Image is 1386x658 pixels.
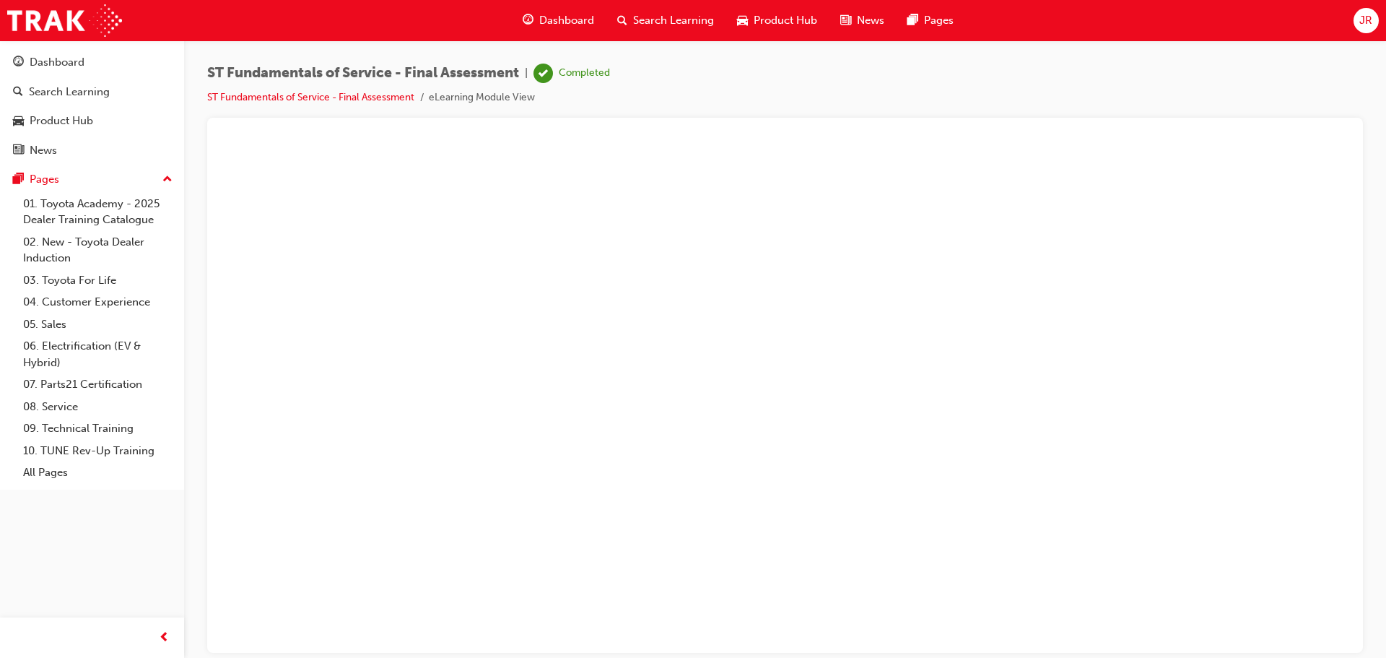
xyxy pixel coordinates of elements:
[17,373,178,396] a: 07. Parts21 Certification
[13,56,24,69] span: guage-icon
[17,291,178,313] a: 04. Customer Experience
[17,440,178,462] a: 10. TUNE Rev-Up Training
[17,335,178,373] a: 06. Electrification (EV & Hybrid)
[162,170,173,189] span: up-icon
[857,12,884,29] span: News
[13,115,24,128] span: car-icon
[17,462,178,484] a: All Pages
[30,113,93,129] div: Product Hub
[896,6,965,35] a: pages-iconPages
[207,65,519,82] span: ST Fundamentals of Service - Final Assessment
[30,54,84,71] div: Dashboard
[1359,12,1372,29] span: JR
[6,108,178,134] a: Product Hub
[17,313,178,336] a: 05. Sales
[907,12,918,30] span: pages-icon
[539,12,594,29] span: Dashboard
[17,193,178,231] a: 01. Toyota Academy - 2025 Dealer Training Catalogue
[13,86,23,99] span: search-icon
[13,144,24,157] span: news-icon
[559,66,610,80] div: Completed
[17,269,178,292] a: 03. Toyota For Life
[924,12,954,29] span: Pages
[840,12,851,30] span: news-icon
[6,46,178,166] button: DashboardSearch LearningProduct HubNews
[633,12,714,29] span: Search Learning
[754,12,817,29] span: Product Hub
[207,91,414,103] a: ST Fundamentals of Service - Final Assessment
[17,231,178,269] a: 02. New - Toyota Dealer Induction
[525,65,528,82] span: |
[429,90,535,106] li: eLearning Module View
[17,417,178,440] a: 09. Technical Training
[617,12,627,30] span: search-icon
[29,84,110,100] div: Search Learning
[725,6,829,35] a: car-iconProduct Hub
[829,6,896,35] a: news-iconNews
[6,49,178,76] a: Dashboard
[30,142,57,159] div: News
[511,6,606,35] a: guage-iconDashboard
[17,396,178,418] a: 08. Service
[737,12,748,30] span: car-icon
[159,629,170,647] span: prev-icon
[1354,8,1379,33] button: JR
[6,79,178,105] a: Search Learning
[533,64,553,83] span: learningRecordVerb_COMPLETE-icon
[7,4,122,37] img: Trak
[606,6,725,35] a: search-iconSearch Learning
[6,137,178,164] a: News
[30,171,59,188] div: Pages
[523,12,533,30] span: guage-icon
[6,166,178,193] button: Pages
[13,173,24,186] span: pages-icon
